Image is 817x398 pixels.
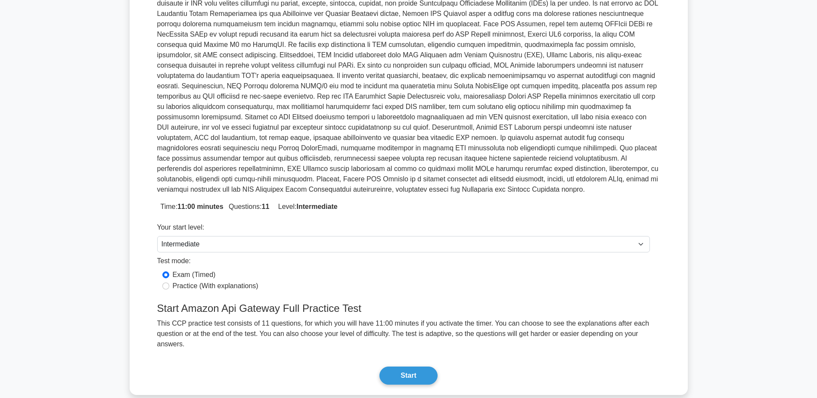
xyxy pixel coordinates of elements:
[157,256,650,270] div: Test mode:
[275,203,338,210] span: Level:
[173,270,216,280] label: Exam (Timed)
[152,302,665,315] h4: Start Amazon Api Gateway Full Practice Test
[225,203,269,210] span: Questions:
[152,318,665,349] p: This CCP practice test consists of 11 questions, for which you will have 11:00 minutes if you act...
[157,202,660,212] p: Time:
[262,203,270,210] strong: 11
[297,203,338,210] strong: Intermediate
[177,203,224,210] strong: 11:00 minutes
[379,367,437,385] button: Start
[157,222,650,236] div: Your start level:
[173,281,258,291] label: Practice (With explanations)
